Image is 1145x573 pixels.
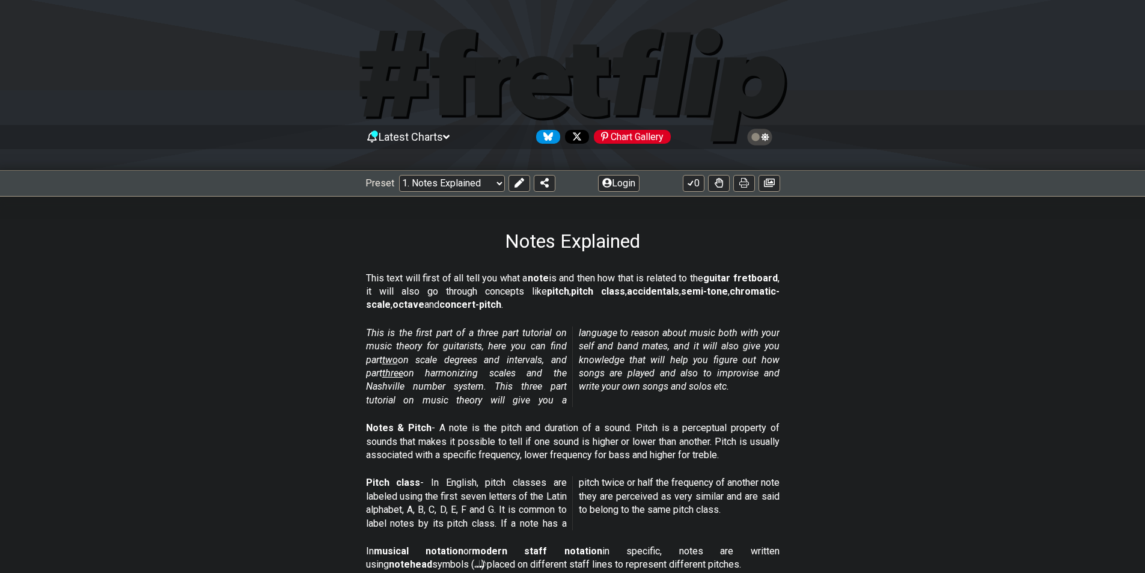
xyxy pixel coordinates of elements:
[733,175,755,192] button: Print
[708,175,730,192] button: Toggle Dexterity for all fretkits
[365,177,394,189] span: Preset
[681,286,728,297] strong: semi-tone
[389,559,432,570] strong: notehead
[703,272,778,284] strong: guitar fretboard
[366,421,780,462] p: - A note is the pitch and duration of a sound. Pitch is a perceptual property of sounds that make...
[366,272,780,312] p: This text will first of all tell you what a is and then how that is related to the , it will also...
[753,132,767,142] span: Toggle light / dark theme
[683,175,704,192] button: 0
[439,299,501,310] strong: concert-pitch
[366,476,780,530] p: - In English, pitch classes are labeled using the first seven letters of the Latin alphabet, A, B...
[399,175,505,192] select: Preset
[627,286,679,297] strong: accidentals
[759,175,780,192] button: Create image
[366,545,780,572] p: In or in specific, notes are written using symbols (𝅝 𝅗𝅥 𝅘𝅥 𝅘𝅥𝅮) placed on different staff lines to r...
[508,175,530,192] button: Edit Preset
[472,545,602,557] strong: modern staff notation
[528,272,549,284] strong: note
[379,130,443,143] span: Latest Charts
[382,354,398,366] span: two
[560,130,589,144] a: Follow #fretflip at X
[392,299,424,310] strong: octave
[366,477,421,488] strong: Pitch class
[366,422,432,434] strong: Notes & Pitch
[382,367,403,379] span: three
[547,286,569,297] strong: pitch
[505,230,640,253] h1: Notes Explained
[534,175,555,192] button: Share Preset
[571,286,625,297] strong: pitch class
[594,130,671,144] div: Chart Gallery
[598,175,640,192] button: Login
[374,545,463,557] strong: musical notation
[366,327,780,406] em: This is the first part of a three part tutorial on music theory for guitarists, here you can find...
[531,130,560,144] a: Follow #fretflip at Bluesky
[589,130,671,144] a: #fretflip at Pinterest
